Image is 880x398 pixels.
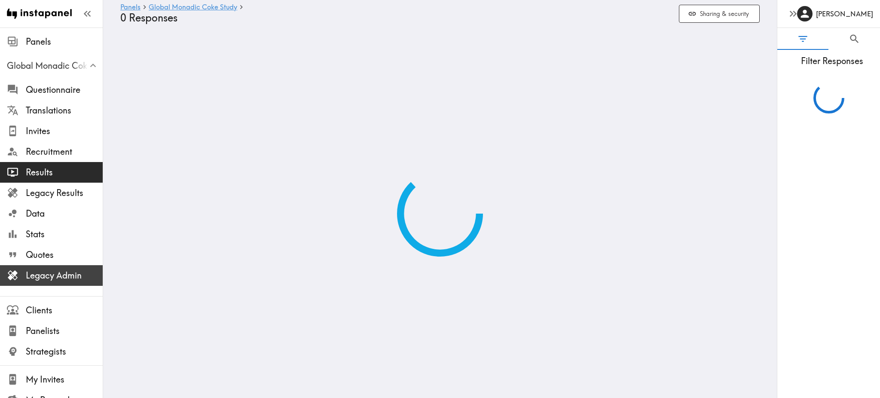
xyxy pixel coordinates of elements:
[26,125,103,137] span: Invites
[26,36,103,48] span: Panels
[120,3,141,12] a: Panels
[26,84,103,96] span: Questionnaire
[784,55,880,67] span: Filter Responses
[26,146,103,158] span: Recruitment
[7,60,103,72] span: Global Monadic Coke Study
[849,33,860,45] span: Search
[26,325,103,337] span: Panelists
[26,304,103,316] span: Clients
[26,269,103,282] span: Legacy Admin
[679,5,760,23] button: Sharing & security
[26,187,103,199] span: Legacy Results
[816,9,873,18] h6: [PERSON_NAME]
[26,346,103,358] span: Strategists
[26,208,103,220] span: Data
[26,228,103,240] span: Stats
[777,28,829,50] button: Filter Responses
[26,104,103,116] span: Translations
[26,249,103,261] span: Quotes
[26,166,103,178] span: Results
[26,374,103,386] span: My Invites
[120,12,177,24] span: 0 Responses
[149,3,237,12] a: Global Monadic Coke Study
